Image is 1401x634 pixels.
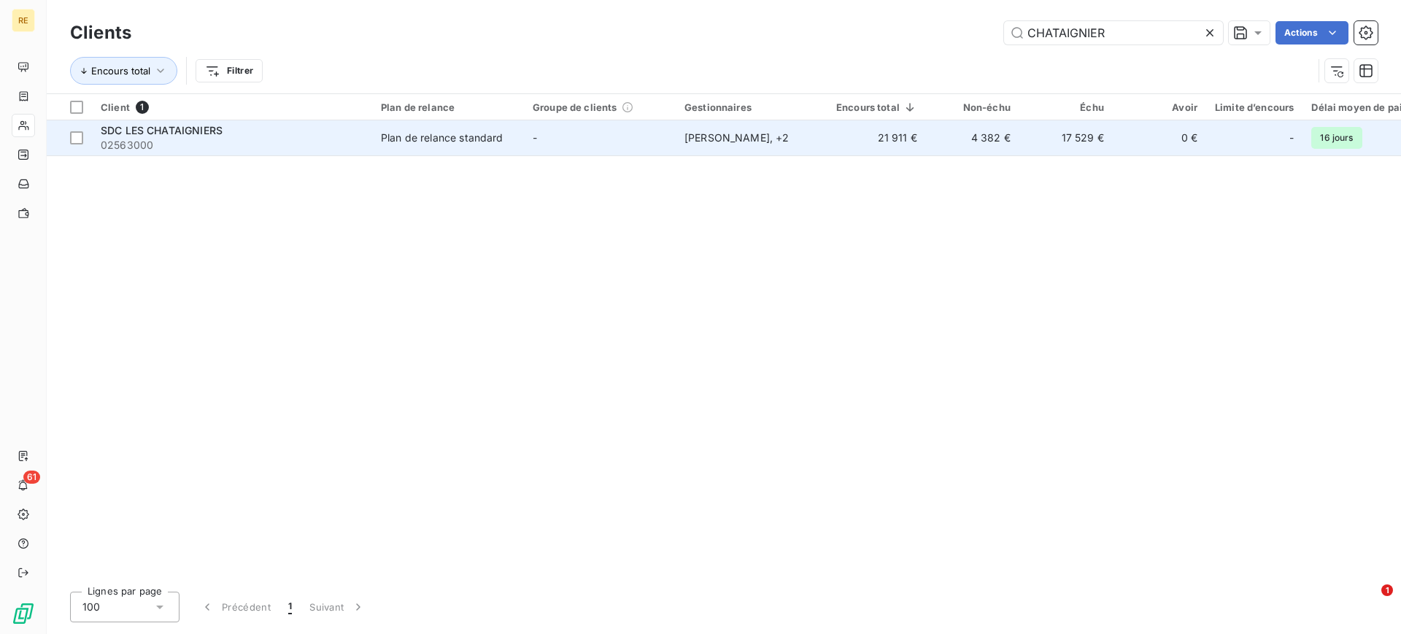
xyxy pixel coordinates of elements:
button: 1 [279,592,301,622]
span: Encours total [91,65,150,77]
div: Encours total [836,101,917,113]
td: 4 382 € [926,120,1019,155]
img: Logo LeanPay [12,602,35,625]
div: Limite d’encours [1215,101,1294,113]
h3: Clients [70,20,131,46]
button: Suivant [301,592,374,622]
div: Gestionnaires [684,101,819,113]
span: - [1289,131,1294,145]
button: Filtrer [196,59,263,82]
span: 61 [23,471,40,484]
span: 1 [1381,584,1393,596]
span: Client [101,101,130,113]
div: Plan de relance [381,101,515,113]
span: SDC LES CHATAIGNIERS [101,124,223,136]
input: Rechercher [1004,21,1223,45]
span: 1 [288,600,292,614]
div: RE [12,9,35,32]
td: 21 911 € [827,120,926,155]
div: [PERSON_NAME] , + 2 [684,131,819,145]
div: Plan de relance standard [381,131,503,145]
span: Groupe de clients [533,101,617,113]
div: Non-échu [935,101,1011,113]
span: 16 jours [1311,127,1362,149]
button: Encours total [70,57,177,85]
button: Précédent [191,592,279,622]
iframe: Intercom live chat [1351,584,1386,619]
span: - [533,131,537,144]
div: Avoir [1122,101,1197,113]
div: Échu [1028,101,1104,113]
button: Actions [1275,21,1348,45]
span: 02563000 [101,138,363,152]
td: 17 529 € [1019,120,1113,155]
td: 0 € [1113,120,1206,155]
span: 1 [136,101,149,114]
span: 100 [82,600,100,614]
